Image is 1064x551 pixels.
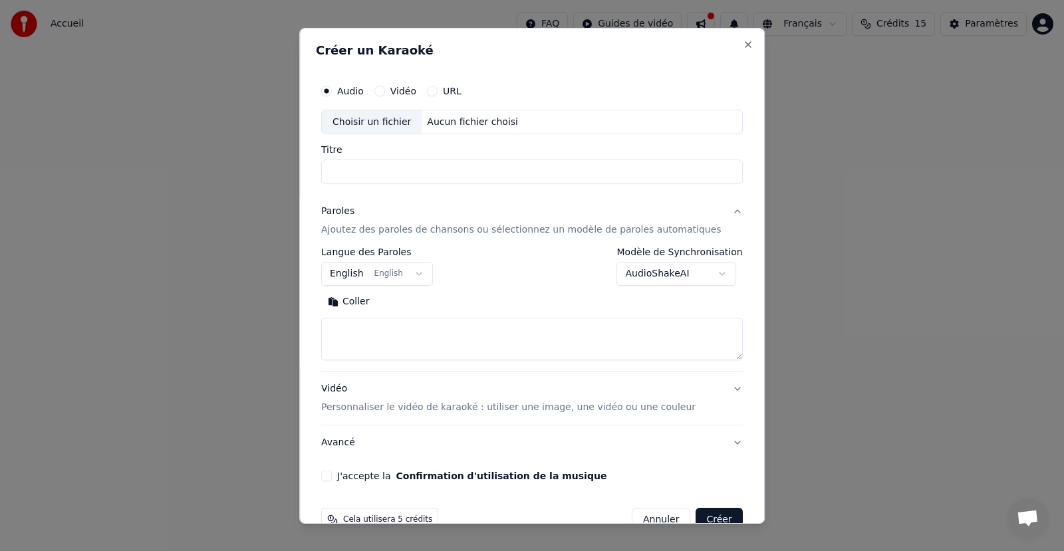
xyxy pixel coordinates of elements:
div: ParolesAjoutez des paroles de chansons ou sélectionnez un modèle de paroles automatiques [321,247,743,371]
label: Audio [337,86,364,95]
label: Modèle de Synchronisation [617,247,743,257]
p: Ajoutez des paroles de chansons ou sélectionnez un modèle de paroles automatiques [321,223,722,237]
div: Aucun fichier choisi [422,115,524,128]
button: Coller [321,291,376,312]
button: ParolesAjoutez des paroles de chansons ou sélectionnez un modèle de paroles automatiques [321,194,743,247]
p: Personnaliser le vidéo de karaoké : utiliser une image, une vidéo ou une couleur [321,401,696,414]
div: Paroles [321,205,354,218]
label: Langue des Paroles [321,247,433,257]
label: J'accepte la [337,471,606,481]
h2: Créer un Karaoké [316,44,748,56]
button: Avancé [321,425,743,460]
button: Créer [696,508,743,532]
div: Vidéo [321,382,696,414]
button: VidéoPersonnaliser le vidéo de karaoké : utiliser une image, une vidéo ou une couleur [321,372,743,425]
label: URL [443,86,462,95]
label: Vidéo [390,86,416,95]
label: Titre [321,145,743,154]
button: Annuler [632,508,690,532]
span: Cela utilisera 5 crédits [343,514,432,525]
div: Choisir un fichier [322,110,422,134]
button: J'accepte la [396,471,607,481]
